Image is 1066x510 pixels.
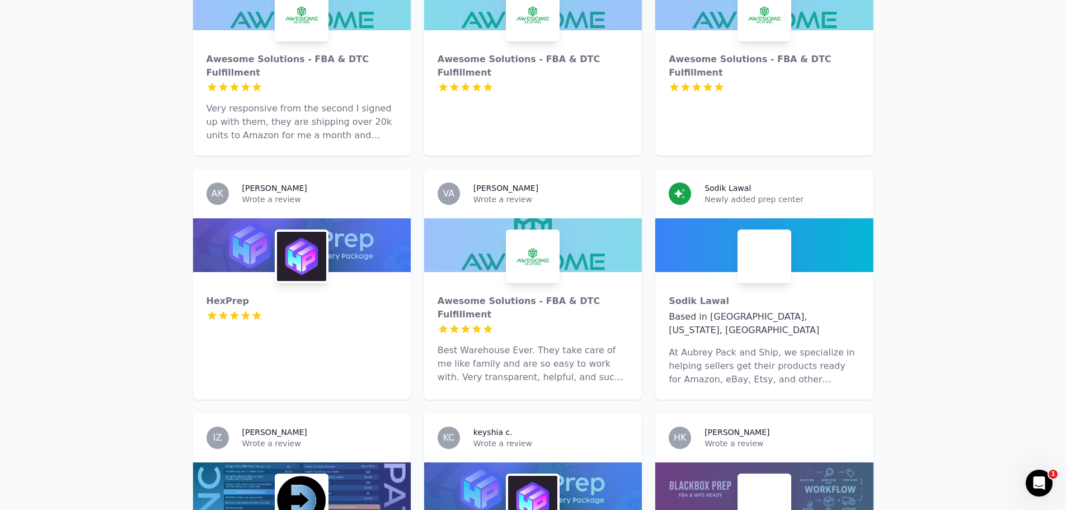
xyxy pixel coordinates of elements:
[424,169,642,400] a: VA[PERSON_NAME]Wrote a reviewAwesome Solutions - FBA & DTC FulfillmentAwesome Solutions - FBA & D...
[669,53,860,79] div: Awesome Solutions - FBA & DTC Fulfillment
[473,438,628,449] p: Wrote a review
[438,294,628,321] div: Awesome Solutions - FBA & DTC Fulfillment
[242,183,307,194] h3: [PERSON_NAME]
[212,189,223,198] span: AK
[206,53,397,79] div: Awesome Solutions - FBA & DTC Fulfillment
[193,169,411,400] a: AK[PERSON_NAME]Wrote a reviewHexPrepHexPrep
[473,183,538,194] h3: [PERSON_NAME]
[669,346,860,386] p: At Aubrey Pack and Ship, we specialize in helping sellers get their products ready for Amazon, eB...
[206,294,397,308] div: HexPrep
[1026,470,1053,497] iframe: Intercom live chat
[740,232,789,281] img: Sodik Lawal
[242,194,397,205] p: Wrote a review
[443,189,454,198] span: VA
[473,427,513,438] h3: keyshia c.
[213,433,222,442] span: IZ
[705,194,860,205] p: Newly added prep center
[1049,470,1058,479] span: 1
[473,194,628,205] p: Wrote a review
[705,183,751,194] h3: Sodik Lawal
[705,438,860,449] p: Wrote a review
[669,310,860,337] div: Based in [GEOGRAPHIC_DATA], [US_STATE], [GEOGRAPHIC_DATA]
[508,232,557,281] img: Awesome Solutions - FBA & DTC Fulfillment
[206,102,397,142] p: Very responsive from the second I signed up with them, they are shipping over 20k units to Amazon...
[438,53,628,79] div: Awesome Solutions - FBA & DTC Fulfillment
[277,232,326,281] img: HexPrep
[674,433,687,442] span: HK
[242,427,307,438] h3: [PERSON_NAME]
[705,427,769,438] h3: [PERSON_NAME]
[669,294,860,308] div: Sodik Lawal
[443,433,454,442] span: KC
[655,169,873,400] a: Sodik LawalNewly added prep centerSodik LawalSodik LawalBased in [GEOGRAPHIC_DATA], [US_STATE], [...
[242,438,397,449] p: Wrote a review
[438,344,628,384] p: Best Warehouse Ever. They take care of me like family and are so easy to work with. Very transpar...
